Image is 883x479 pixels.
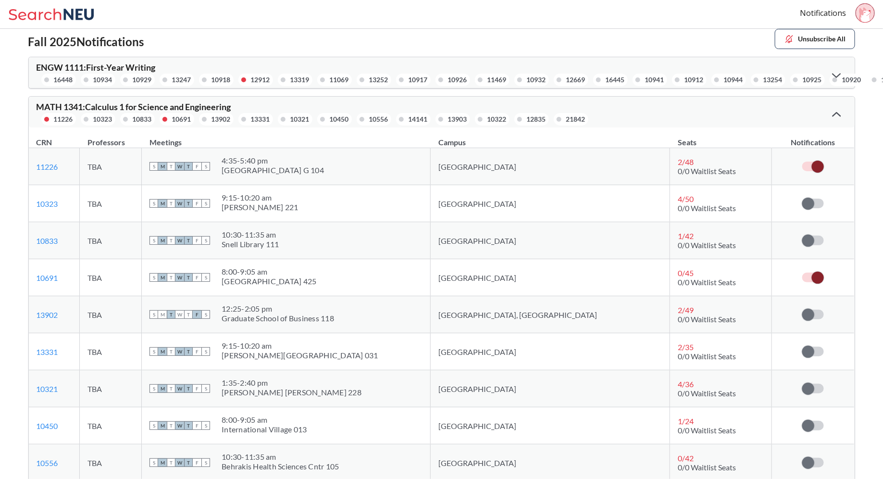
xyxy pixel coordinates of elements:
span: F [193,162,201,171]
span: T [167,421,175,430]
div: 12669 [566,75,585,85]
span: 2 / 35 [678,342,694,352]
div: 8:00 - 9:05 am [222,415,307,425]
td: TBA [80,259,142,296]
span: 0/0 Waitlist Seats [678,426,736,435]
span: F [193,273,201,282]
td: TBA [80,185,142,222]
span: F [193,199,201,208]
span: S [149,421,158,430]
div: 10944 [724,75,743,85]
div: 10833 [133,114,152,125]
div: 11226 [54,114,73,125]
span: S [149,458,158,467]
span: S [149,273,158,282]
a: 13902 [37,310,58,319]
div: 10929 [133,75,152,85]
span: F [193,384,201,393]
span: S [201,421,210,430]
button: Unsubscribe All [775,29,855,49]
span: 0/0 Waitlist Seats [678,315,736,324]
span: 4 / 50 [678,194,694,203]
div: 13903 [448,114,467,125]
div: Graduate School of Business 118 [222,314,334,323]
div: 13331 [251,114,270,125]
div: 16448 [54,75,73,85]
div: 11469 [487,75,507,85]
div: [PERSON_NAME][GEOGRAPHIC_DATA] 031 [222,351,378,360]
span: F [193,458,201,467]
span: M [158,273,167,282]
span: T [184,273,193,282]
a: 11226 [37,162,58,171]
div: 10917 [409,75,428,85]
th: Meetings [142,127,431,148]
a: 13331 [37,347,58,356]
div: 9:15 - 10:20 am [222,341,378,351]
span: W [175,236,184,245]
span: S [149,347,158,356]
span: 0/0 Waitlist Seats [678,277,736,287]
a: 10450 [37,421,58,430]
td: [GEOGRAPHIC_DATA] [431,259,670,296]
td: TBA [80,222,142,259]
div: 13252 [369,75,388,85]
span: T [167,458,175,467]
td: TBA [80,407,142,444]
span: 0/0 Waitlist Seats [678,240,736,250]
div: 10556 [369,114,388,125]
th: Notifications [771,127,854,148]
td: TBA [80,296,142,333]
a: Notifications [800,8,846,18]
div: 8:00 - 9:05 am [222,267,316,277]
span: S [201,273,210,282]
td: [GEOGRAPHIC_DATA] [431,370,670,407]
div: 21842 [566,114,585,125]
span: W [175,199,184,208]
div: Behrakis Health Sciences Cntr 105 [222,462,339,471]
div: 10450 [330,114,349,125]
span: T [167,199,175,208]
a: 10323 [37,199,58,208]
span: 1 / 42 [678,231,694,240]
div: 11069 [330,75,349,85]
span: T [167,384,175,393]
span: M [158,421,167,430]
td: [GEOGRAPHIC_DATA] [431,407,670,444]
span: T [184,162,193,171]
span: S [149,199,158,208]
div: 12:25 - 2:05 pm [222,304,334,314]
div: 10912 [684,75,704,85]
span: T [167,310,175,319]
span: T [167,162,175,171]
td: TBA [80,333,142,370]
span: T [184,236,193,245]
div: 13254 [763,75,783,85]
span: S [201,458,210,467]
div: 10941 [645,75,664,85]
span: 2 / 49 [678,305,694,315]
div: 10920 [842,75,861,85]
span: 0/0 Waitlist Seats [678,203,736,213]
span: S [149,384,158,393]
span: M [158,199,167,208]
th: Professors [80,127,142,148]
span: M [158,162,167,171]
td: [GEOGRAPHIC_DATA], [GEOGRAPHIC_DATA] [431,296,670,333]
span: S [201,199,210,208]
span: M [158,347,167,356]
div: [PERSON_NAME] [PERSON_NAME] 228 [222,388,361,397]
a: 10556 [37,458,58,467]
span: T [167,236,175,245]
span: W [175,273,184,282]
span: 0/0 Waitlist Seats [678,463,736,472]
span: 0/0 Waitlist Seats [678,166,736,176]
span: ENGW 1111 : First-Year Writing [37,62,156,73]
td: [GEOGRAPHIC_DATA] [431,185,670,222]
span: S [201,310,210,319]
span: 0 / 45 [678,268,694,277]
div: [PERSON_NAME] 221 [222,202,298,212]
span: 0/0 Waitlist Seats [678,352,736,361]
td: TBA [80,370,142,407]
div: 10323 [93,114,112,125]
